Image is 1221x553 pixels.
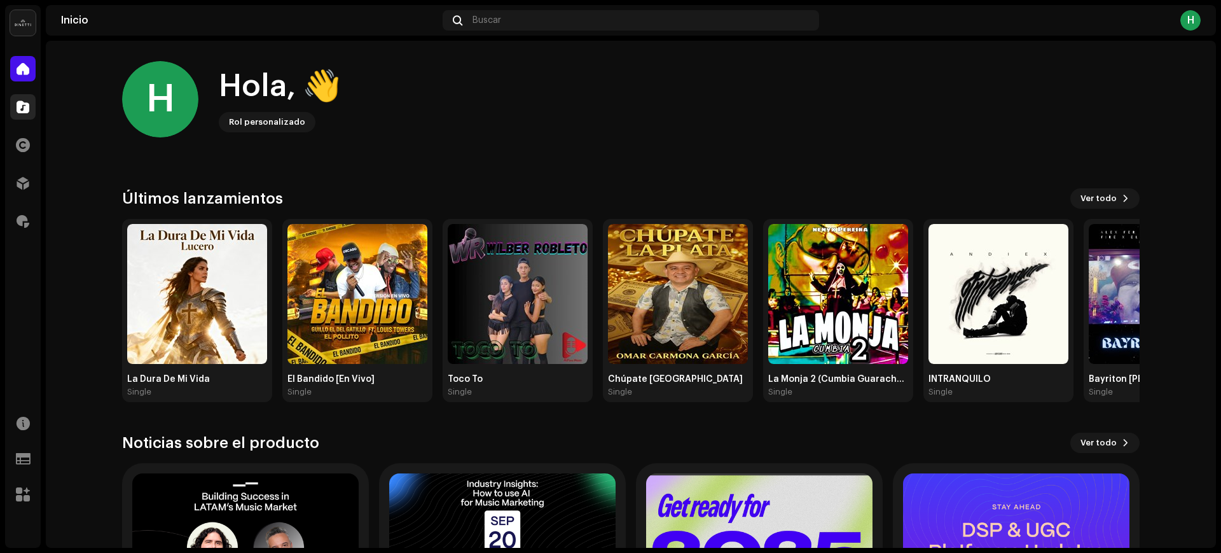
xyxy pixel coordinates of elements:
[768,374,908,384] div: La Monja 2 (Cumbia Guarachera)
[448,387,472,397] div: Single
[768,224,908,364] img: 1a0dc10d-4339-4888-8ad4-6942e1879a94
[928,387,953,397] div: Single
[122,61,198,137] div: H
[127,374,267,384] div: La Dura De Mi Vida
[127,387,151,397] div: Single
[1080,430,1117,456] span: Ver todo
[448,224,588,364] img: b58d59e3-c10d-4f58-a9c1-6555ae6fd1c3
[928,224,1068,364] img: 72ec7d79-801c-4834-9543-a5e9026c41e2
[122,188,283,209] h3: Últimos lanzamientos
[122,433,319,453] h3: Noticias sobre el producto
[608,374,748,384] div: Chúpate [GEOGRAPHIC_DATA]
[287,374,427,384] div: El Bandido [En Vivo]
[229,115,305,130] div: Rol personalizado
[1070,433,1140,453] button: Ver todo
[127,224,267,364] img: 5c8e1406-cb14-4408-89a5-298a414d95cb
[928,374,1068,384] div: INTRANQUILO
[1089,387,1113,397] div: Single
[768,387,792,397] div: Single
[287,224,427,364] img: 36a54528-838d-489a-9d0f-7726500e7373
[1180,10,1201,31] div: H
[608,387,632,397] div: Single
[1070,188,1140,209] button: Ver todo
[473,15,501,25] span: Buscar
[10,10,36,36] img: 02a7c2d3-3c89-4098-b12f-2ff2945c95ee
[608,224,748,364] img: 7f54e581-d14a-4b28-9a99-c30fa140a203
[1080,186,1117,211] span: Ver todo
[61,15,438,25] div: Inicio
[219,66,341,107] div: Hola, 👋
[287,387,312,397] div: Single
[448,374,588,384] div: Toco To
